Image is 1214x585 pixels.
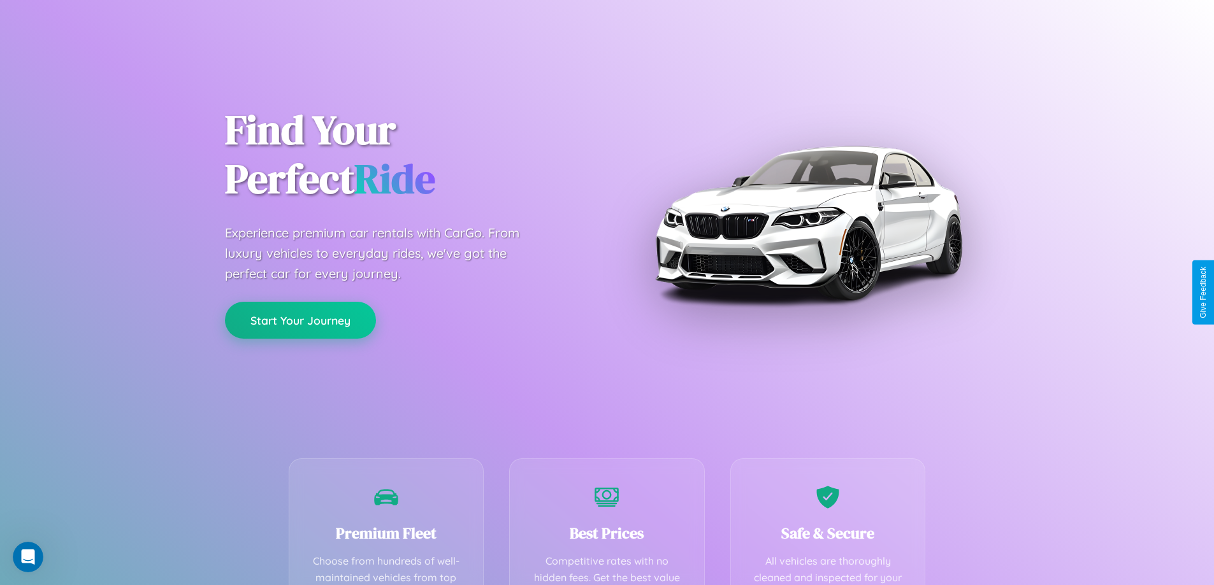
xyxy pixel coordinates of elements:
h1: Find Your Perfect [225,106,588,204]
img: Premium BMW car rental vehicle [649,64,967,382]
h3: Safe & Secure [750,523,906,544]
iframe: Intercom live chat [13,542,43,572]
p: Experience premium car rentals with CarGo. From luxury vehicles to everyday rides, we've got the ... [225,223,544,284]
span: Ride [354,151,435,206]
h3: Best Prices [529,523,685,544]
button: Start Your Journey [225,302,376,339]
h3: Premium Fleet [308,523,465,544]
div: Give Feedback [1199,267,1208,318]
